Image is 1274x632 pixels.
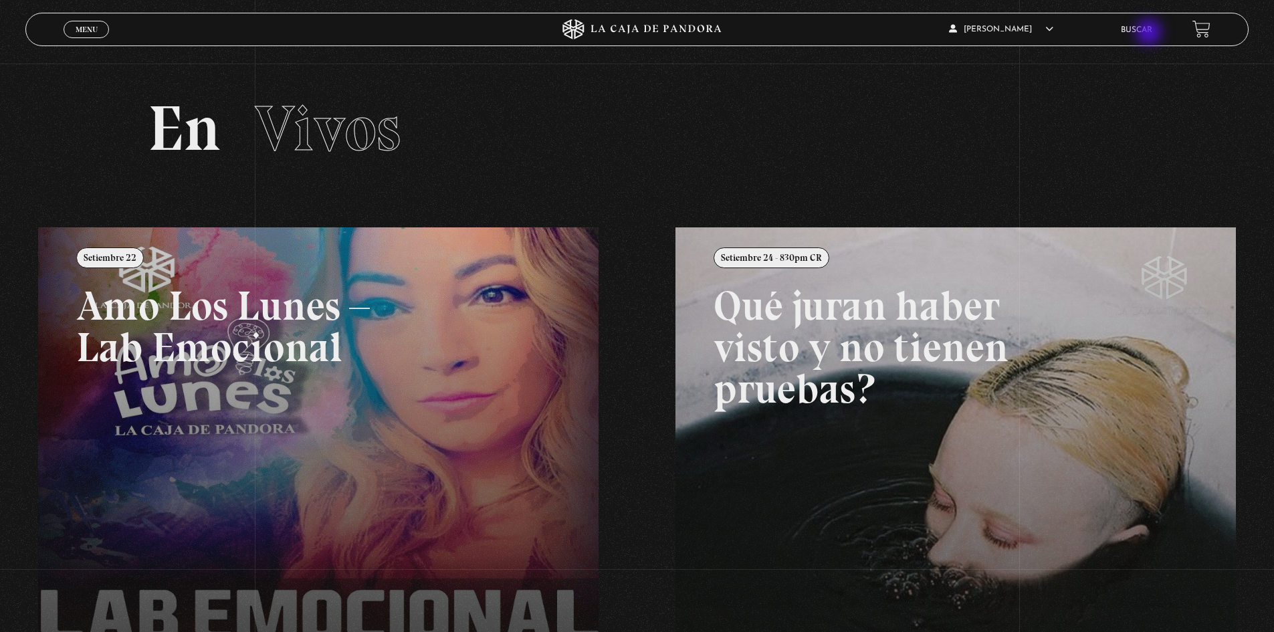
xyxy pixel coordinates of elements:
a: Buscar [1121,26,1152,34]
span: Menu [76,25,98,33]
a: View your shopping cart [1192,20,1210,38]
h2: En [148,97,1126,161]
span: [PERSON_NAME] [949,25,1053,33]
span: Vivos [255,90,401,167]
span: Cerrar [71,37,102,46]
